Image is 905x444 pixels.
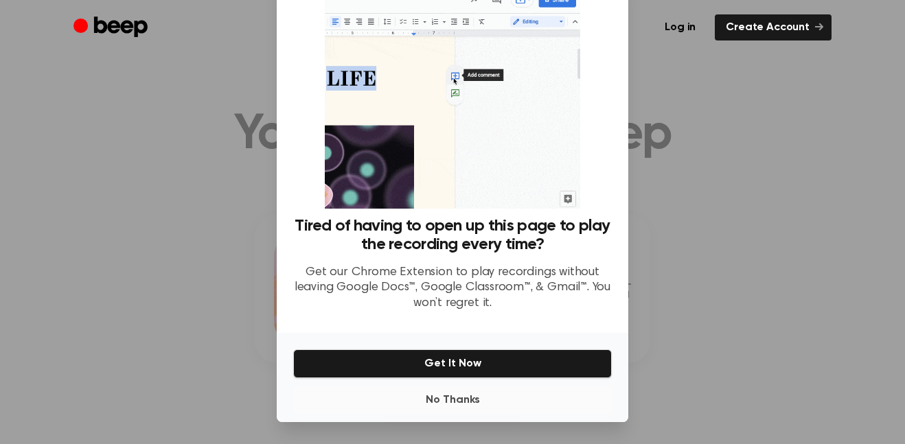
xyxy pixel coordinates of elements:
a: Create Account [715,14,832,40]
a: Beep [73,14,151,41]
h3: Tired of having to open up this page to play the recording every time? [293,217,612,254]
button: No Thanks [293,386,612,414]
a: Log in [654,14,707,40]
button: Get It Now [293,349,612,378]
p: Get our Chrome Extension to play recordings without leaving Google Docs™, Google Classroom™, & Gm... [293,265,612,312]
